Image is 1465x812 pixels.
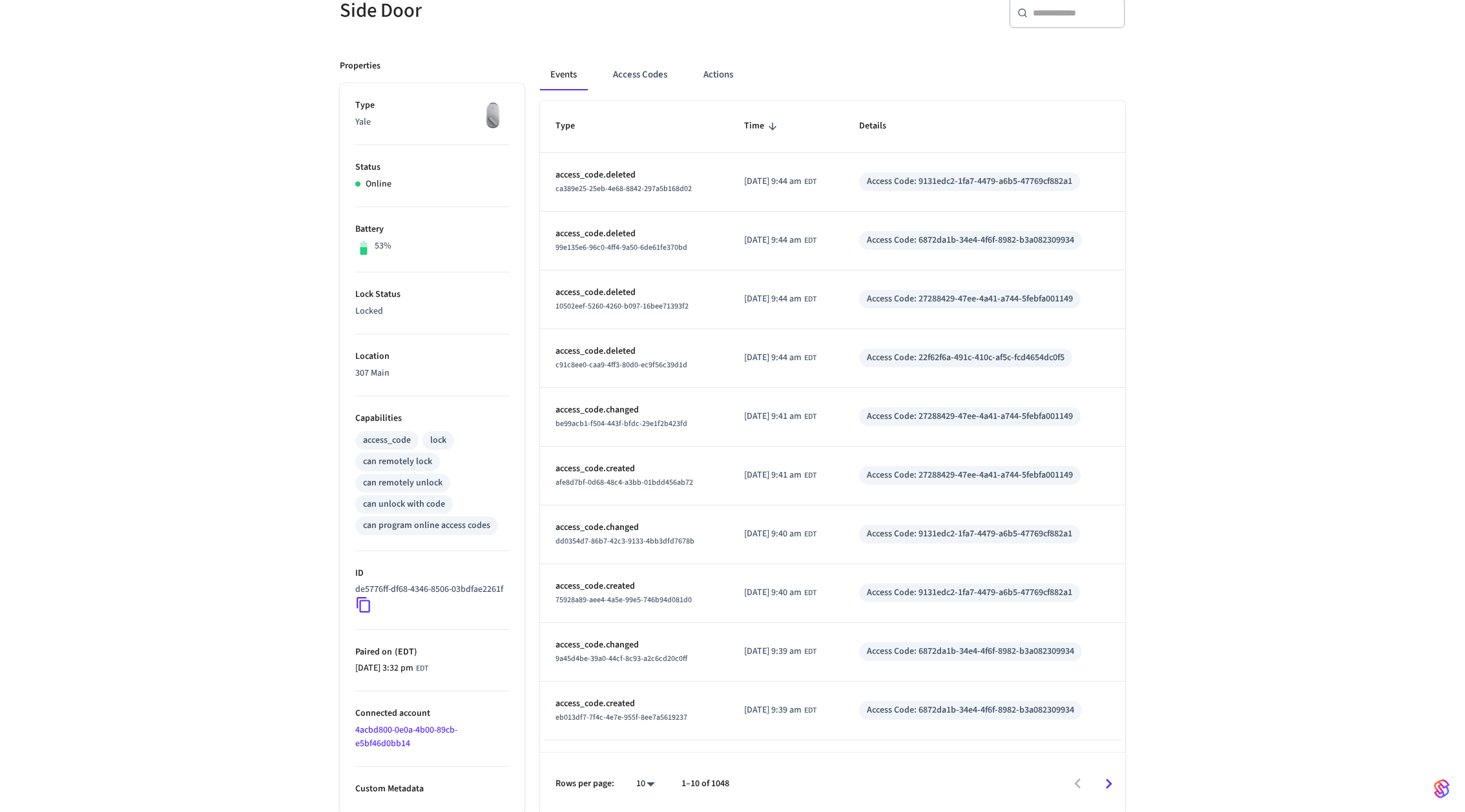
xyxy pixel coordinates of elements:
[363,434,411,447] div: access_code
[355,567,509,580] p: ID
[355,116,509,129] p: Yale
[867,292,1073,306] div: Access Code: 27288429-47ee-4a41-a744-5febfa001149
[556,286,713,299] p: access_code.deleted
[556,462,713,476] p: access_code.created
[355,662,428,675] div: America/New_York
[744,292,816,306] div: America/New_York
[375,239,391,253] p: 53%
[744,586,802,600] span: [DATE] 9:40 am
[603,59,678,90] button: Access Codes
[556,653,687,664] span: 9a45d4be-39a0-44cf-8c93-a2c6cd20c0ff
[355,288,509,301] p: Lock Status
[556,360,687,370] span: c91c8ee0-caa9-4ff3-80d0-ec9f56c39d1d
[430,434,446,447] div: lock
[556,521,713,534] p: access_code.changed
[859,116,903,136] span: Details
[804,235,816,247] span: EDT
[540,59,1125,90] div: ant example
[556,638,713,652] p: access_code.changed
[416,663,428,675] span: EDT
[340,59,380,73] p: Properties
[804,705,816,716] span: EDT
[681,777,729,791] p: 1–10 of 1048
[556,594,692,605] span: 75928a89-aee4-4a5e-99e5-746b94d081d0
[355,724,457,750] a: 4acbd800-0e0a-4b00-89cb-e5bf46d0bb14
[363,476,442,490] div: can remotely unlock
[355,223,509,236] p: Battery
[556,418,687,429] span: be99acb1-f504-443f-bfdc-29e1f2b423fd
[556,777,614,791] p: Rows per page:
[392,645,417,658] span: ( EDT )
[556,403,713,417] p: access_code.changed
[744,292,802,306] span: [DATE] 9:44 am
[804,176,816,188] span: EDT
[355,350,509,363] p: Location
[556,227,713,241] p: access_code.deleted
[556,116,592,136] span: Type
[556,536,694,547] span: dd0354d7-86b7-42c3-9133-4bb3dfd7678b
[363,498,445,511] div: can unlock with code
[867,645,1074,658] div: Access Code: 6872da1b-34e4-4f6f-8982-b3a082309934
[556,345,713,358] p: access_code.deleted
[804,411,816,423] span: EDT
[867,351,1065,365] div: Access Code: 22f62f6a-491c-410c-af5c-fcd4654dc0f5
[556,301,689,312] span: 10502eef-5260-4260-b097-16bee71393f2
[355,782,509,796] p: Custom Metadata
[867,469,1073,482] div: Access Code: 27288429-47ee-4a41-a744-5febfa001149
[804,587,816,599] span: EDT
[363,455,432,469] div: can remotely lock
[744,351,816,365] div: America/New_York
[355,412,509,425] p: Capabilities
[477,99,509,131] img: August Wifi Smart Lock 3rd Gen, Silver, Front
[1094,769,1124,799] button: Go to next page
[744,234,816,247] div: America/New_York
[540,101,1125,740] table: sticky table
[556,477,693,488] span: afe8d7bf-0d68-48c4-a3bb-01bdd456ab72
[867,175,1072,188] div: Access Code: 9131edc2-1fa7-4479-a6b5-47769cf882a1
[363,519,490,533] div: can program online access codes
[744,645,802,658] span: [DATE] 9:39 am
[804,646,816,658] span: EDT
[867,586,1072,600] div: Access Code: 9131edc2-1fa7-4479-a6b5-47769cf882a1
[804,294,816,305] span: EDT
[744,234,802,247] span: [DATE] 9:44 am
[867,704,1074,717] div: Access Code: 6872da1b-34e4-4f6f-8982-b3a082309934
[366,178,391,191] p: Online
[744,704,802,717] span: [DATE] 9:39 am
[804,529,816,540] span: EDT
[355,305,509,318] p: Locked
[744,175,802,188] span: [DATE] 9:44 am
[355,583,503,596] p: de5776ff-df68-4346-8506-03bdfae2261f
[1434,778,1449,799] img: SeamLogoGradient.69752ec5.svg
[744,527,816,541] div: America/New_York
[355,161,509,174] p: Status
[355,367,509,380] p: 307 Main
[744,410,802,423] span: [DATE] 9:41 am
[744,586,816,600] div: America/New_York
[744,351,802,365] span: [DATE] 9:44 am
[867,410,1073,423] div: Access Code: 27288429-47ee-4a41-a744-5febfa001149
[355,662,413,675] span: [DATE] 3:32 pm
[744,410,816,423] div: America/New_York
[744,175,816,188] div: America/New_York
[744,645,816,658] div: America/New_York
[556,697,713,711] p: access_code.created
[540,59,587,90] button: Events
[355,707,509,720] p: Connected account
[804,470,816,482] span: EDT
[556,242,687,253] span: 99e135e6-96c0-4ff4-9a50-6de61fe370bd
[867,234,1074,247] div: Access Code: 6872da1b-34e4-4f6f-8982-b3a082309934
[744,704,816,717] div: America/New_York
[744,469,802,482] span: [DATE] 9:41 am
[630,775,661,793] div: 10
[556,712,687,723] span: eb013df7-7f4c-4e7e-955f-8ee7a5619237
[804,352,816,364] span: EDT
[355,645,509,659] p: Paired on
[556,183,692,194] span: ca389e25-25eb-4e68-8842-297a5b168d02
[556,168,713,182] p: access_code.deleted
[744,116,781,136] span: Time
[355,99,509,112] p: Type
[693,59,743,90] button: Actions
[744,469,816,482] div: America/New_York
[744,527,802,541] span: [DATE] 9:40 am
